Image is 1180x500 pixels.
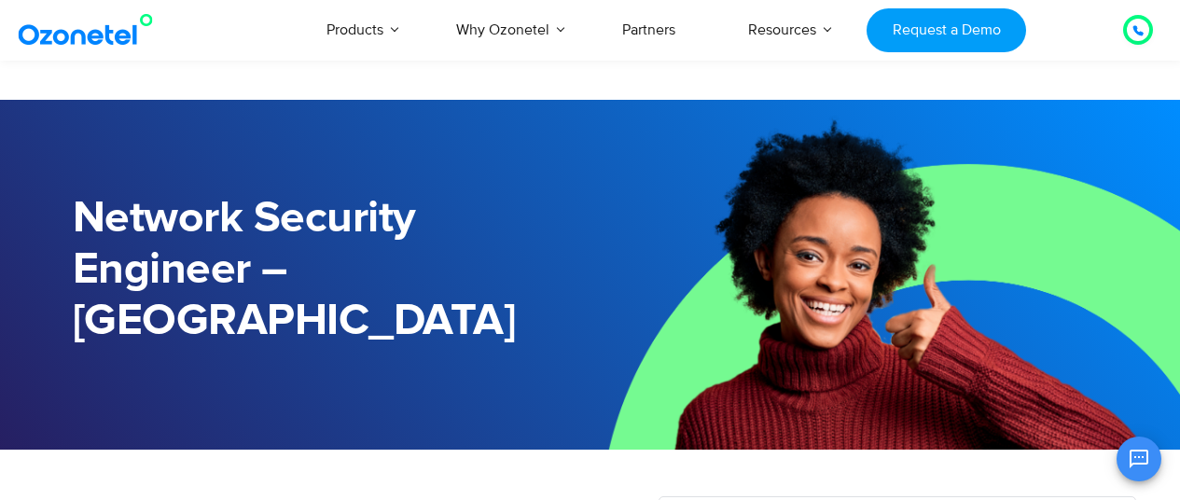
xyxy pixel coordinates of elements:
[867,8,1026,52] a: Request a Demo
[73,193,590,347] h1: Network Security Engineer – [GEOGRAPHIC_DATA]
[1117,437,1161,481] button: Open chat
